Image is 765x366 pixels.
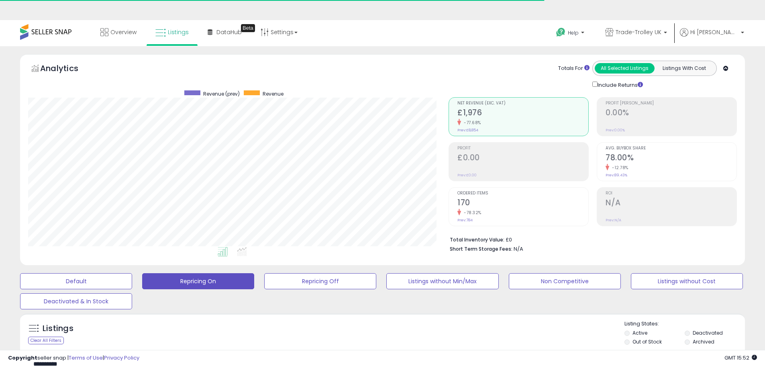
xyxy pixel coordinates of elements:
span: 2025-10-10 15:52 GMT [724,354,757,362]
a: Listings [149,20,195,44]
button: Listings without Cost [631,273,743,289]
a: Hi [PERSON_NAME] [680,28,744,46]
a: Overview [94,20,143,44]
span: Profit [457,146,588,151]
span: ROI [606,191,736,196]
span: Revenue (prev) [203,90,240,97]
span: Revenue [263,90,284,97]
button: Listings without Min/Max [386,273,498,289]
h5: Listings [43,323,73,334]
label: Archived [693,338,714,345]
small: Prev: £0.00 [457,173,477,178]
small: Prev: 784 [457,218,473,223]
h2: 78.00% [606,153,736,164]
p: Listing States: [624,320,745,328]
div: seller snap | | [8,354,139,362]
span: Ordered Items [457,191,588,196]
small: -12.78% [609,165,628,171]
button: Default [20,273,132,289]
div: Totals For [558,65,590,72]
span: Overview [110,28,137,36]
i: Get Help [556,27,566,37]
b: Short Term Storage Fees: [450,245,512,252]
a: DataHub [202,20,248,44]
h2: 0.00% [606,108,736,119]
b: Total Inventory Value: [450,236,504,243]
button: Listings With Cost [654,63,714,74]
span: Net Revenue (Exc. VAT) [457,101,588,106]
small: -77.68% [461,120,481,126]
button: Repricing On [142,273,254,289]
li: £0 [450,234,731,244]
a: Settings [255,20,304,44]
label: Out of Stock [632,338,662,345]
a: Help [550,21,592,46]
button: All Selected Listings [595,63,655,74]
strong: Copyright [8,354,37,362]
span: DataHub [216,28,242,36]
small: Prev: 89.43% [606,173,627,178]
button: Deactivated & In Stock [20,293,132,309]
span: Help [568,29,579,36]
a: Terms of Use [69,354,103,362]
h5: Analytics [40,63,94,76]
a: Trade-Trolley UK [599,20,673,46]
span: Profit [PERSON_NAME] [606,101,736,106]
button: Repricing Off [264,273,376,289]
span: Trade-Trolley UK [616,28,661,36]
span: N/A [514,245,523,253]
h2: 170 [457,198,588,209]
h2: £1,976 [457,108,588,119]
small: -78.32% [461,210,481,216]
label: Deactivated [693,329,723,336]
div: Tooltip anchor [241,24,255,32]
div: Include Returns [586,80,653,89]
span: Hi [PERSON_NAME] [690,28,738,36]
label: Active [632,329,647,336]
small: Prev: £8,854 [457,128,478,133]
span: Avg. Buybox Share [606,146,736,151]
h2: N/A [606,198,736,209]
div: Clear All Filters [28,337,64,344]
span: Listings [168,28,189,36]
a: Privacy Policy [104,354,139,362]
button: Non Competitive [509,273,621,289]
small: Prev: 0.00% [606,128,625,133]
small: Prev: N/A [606,218,621,223]
h2: £0.00 [457,153,588,164]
